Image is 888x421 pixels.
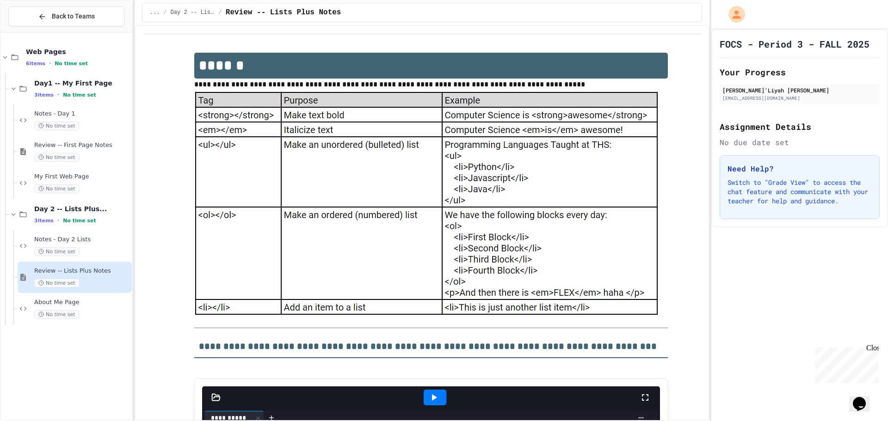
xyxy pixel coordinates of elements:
[63,92,96,98] span: No time set
[34,267,130,275] span: Review -- Lists Plus Notes
[34,173,130,181] span: My First Web Page
[34,79,130,87] span: Day1 -- My First Page
[728,178,872,206] p: Switch to "Grade View" to access the chat feature and communicate with your teacher for help and ...
[57,91,59,98] span: •
[55,61,88,67] span: No time set
[26,61,45,67] span: 6 items
[720,66,880,79] h2: Your Progress
[34,205,130,213] span: Day 2 -- Lists Plus...
[163,9,166,16] span: /
[26,48,130,56] span: Web Pages
[811,344,879,383] iframe: chat widget
[52,12,95,21] span: Back to Teams
[728,163,872,174] h3: Need Help?
[34,184,80,193] span: No time set
[34,122,80,130] span: No time set
[4,4,64,59] div: Chat with us now!Close
[8,6,124,26] button: Back to Teams
[63,218,96,224] span: No time set
[34,236,130,244] span: Notes - Day 2 Lists
[171,9,215,16] span: Day 2 -- Lists Plus...
[34,299,130,306] span: About Me Page
[57,217,59,224] span: •
[49,60,51,67] span: •
[722,95,877,102] div: [EMAIL_ADDRESS][DOMAIN_NAME]
[34,92,54,98] span: 3 items
[720,37,869,50] h1: FOCS - Period 3 - FALL 2025
[34,110,130,118] span: Notes - Day 1
[34,247,80,256] span: No time set
[720,137,880,148] div: No due date set
[219,9,222,16] span: /
[719,4,747,25] div: My Account
[720,120,880,133] h2: Assignment Details
[226,7,341,18] span: Review -- Lists Plus Notes
[34,153,80,162] span: No time set
[849,384,879,412] iframe: chat widget
[34,279,80,287] span: No time set
[34,218,54,224] span: 3 items
[722,86,877,94] div: [PERSON_NAME]'Liyah [PERSON_NAME]
[34,310,80,319] span: No time set
[34,141,130,149] span: Review -- First Page Notes
[150,9,160,16] span: ...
